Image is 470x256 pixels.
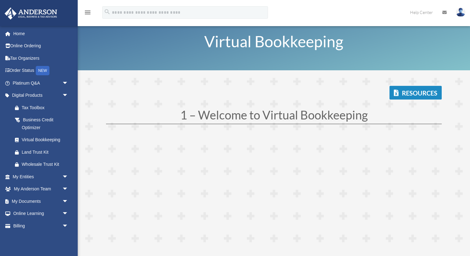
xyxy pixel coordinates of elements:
a: Tax Organizers [4,52,78,64]
div: Virtual Bookkeeping [22,136,67,144]
a: My Anderson Teamarrow_drop_down [4,183,78,195]
div: Wholesale Trust Kit [22,161,70,168]
div: Tax Toolbox [22,104,70,112]
a: Platinum Q&Aarrow_drop_down [4,77,78,89]
a: Business Credit Optimizer [9,114,78,134]
a: Billingarrow_drop_down [4,220,78,232]
a: Events Calendar [4,232,78,244]
img: Anderson Advisors Platinum Portal [3,7,59,20]
h1: 1 – Welcome to Virtual Bookkeeping [106,109,442,124]
a: Wholesale Trust Kit [9,158,78,171]
a: Online Learningarrow_drop_down [4,207,78,220]
span: arrow_drop_down [62,170,75,183]
a: Virtual Bookkeeping [9,134,75,146]
a: Resources [389,86,442,100]
span: Virtual Bookkeeping [204,32,343,51]
a: My Entitiesarrow_drop_down [4,170,78,183]
span: arrow_drop_down [62,77,75,90]
div: NEW [36,66,49,75]
span: arrow_drop_down [62,183,75,196]
a: Land Trust Kit [9,146,78,158]
a: Online Ordering [4,40,78,52]
span: arrow_drop_down [62,89,75,102]
a: Digital Productsarrow_drop_down [4,89,78,102]
span: arrow_drop_down [62,220,75,232]
a: Home [4,27,78,40]
i: search [104,8,111,15]
a: menu [84,11,91,16]
a: Order StatusNEW [4,64,78,77]
div: Business Credit Optimizer [22,116,70,131]
span: arrow_drop_down [62,195,75,208]
img: User Pic [456,8,465,17]
span: arrow_drop_down [62,207,75,220]
i: menu [84,9,91,16]
div: Land Trust Kit [22,148,70,156]
a: Tax Toolbox [9,101,78,114]
a: My Documentsarrow_drop_down [4,195,78,207]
